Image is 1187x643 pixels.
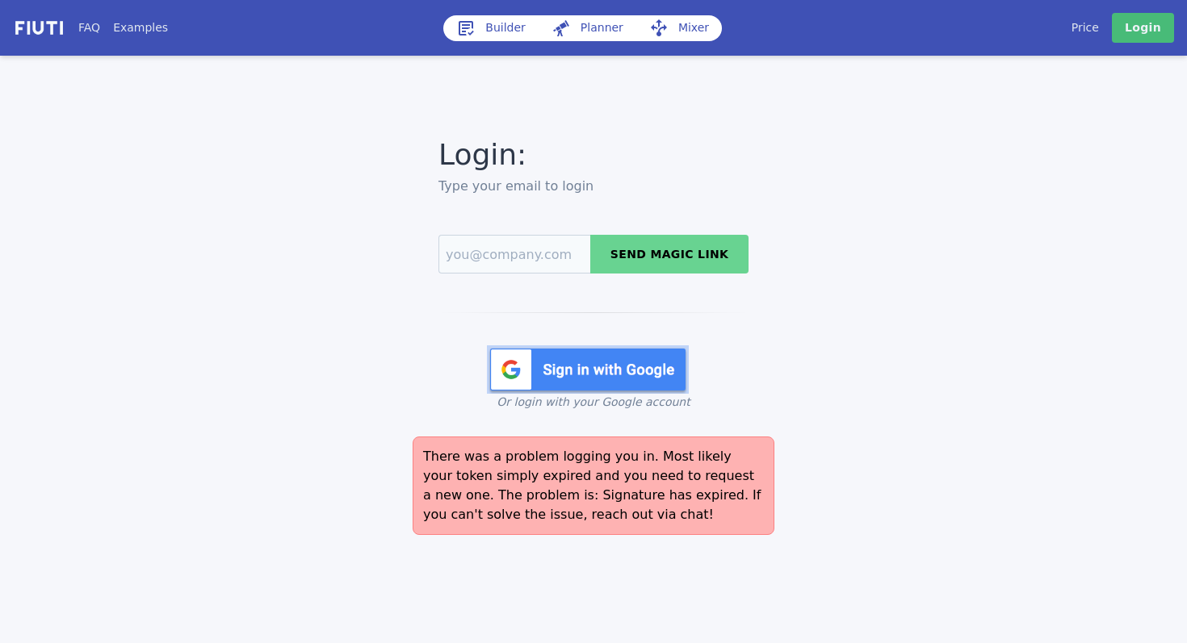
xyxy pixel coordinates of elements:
a: Builder [443,15,539,41]
button: Send magic link [590,235,749,273]
h2: Type your email to login [438,177,749,196]
a: Login [1112,13,1174,43]
a: Mixer [636,15,722,41]
img: f731f27.png [13,19,65,37]
p: Or login with your Google account [438,394,749,411]
a: FAQ [78,19,100,36]
a: Examples [113,19,168,36]
a: Price [1072,19,1099,36]
input: Email [438,235,590,273]
h1: Login: [438,133,749,177]
img: f41e93e.png [487,345,689,394]
a: Planner [539,15,636,41]
div: There was a problem logging you in. Most likely your token simply expired and you need to request... [413,436,774,535]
